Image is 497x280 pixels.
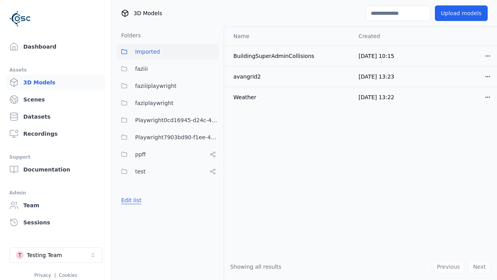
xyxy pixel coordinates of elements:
span: faziii [135,64,148,73]
span: Playwright0cd16945-d24c-45f9-a8ba-c74193e3fd84 [135,115,219,125]
div: BuildingSuperAdminCollisions [233,52,346,60]
a: Team [6,198,105,213]
h3: Folders [116,31,141,39]
div: Weather [233,93,346,101]
a: Dashboard [6,39,105,54]
div: avangrid2 [233,73,346,80]
span: ppff [135,150,146,159]
button: test [116,164,219,179]
button: Upload models [435,5,488,21]
span: Imported [135,47,160,56]
div: Support [9,152,102,162]
div: Assets [9,65,102,75]
span: test [135,167,146,176]
div: Admin [9,188,102,198]
div: Testing Team [27,251,62,259]
button: faziii [116,61,219,77]
img: Logo [9,8,31,30]
span: Showing all results [230,264,282,270]
button: Playwright0cd16945-d24c-45f9-a8ba-c74193e3fd84 [116,112,219,128]
span: [DATE] 13:23 [358,73,394,80]
button: Select a workspace [9,247,103,263]
span: faziplaywright [135,98,174,108]
button: Playwright7903bd90-f1ee-40e5-8689-7a943bbd43ef [116,129,219,145]
span: Playwright7903bd90-f1ee-40e5-8689-7a943bbd43ef [135,133,219,142]
a: Cookies [59,273,77,278]
a: Recordings [6,126,105,142]
th: Name [224,27,352,45]
span: 3D Models [134,9,162,17]
a: 3D Models [6,75,105,90]
button: ppff [116,147,219,162]
button: Imported [116,44,219,59]
span: faziiiplaywright [135,81,177,91]
a: Documentation [6,162,105,177]
button: Edit list [116,193,146,207]
span: | [54,273,56,278]
div: T [16,251,24,259]
button: faziplaywright [116,95,219,111]
span: [DATE] 13:22 [358,94,394,100]
span: [DATE] 10:15 [358,53,394,59]
a: Privacy [34,273,51,278]
button: faziiiplaywright [116,78,219,94]
a: Scenes [6,92,105,107]
a: Datasets [6,109,105,124]
th: Created [352,27,425,45]
a: Sessions [6,215,105,230]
